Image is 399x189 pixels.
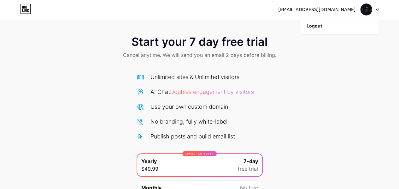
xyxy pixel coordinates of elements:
[278,6,355,13] div: [EMAIL_ADDRESS][DOMAIN_NAME]
[170,88,254,95] span: Doubles engagement by visitors
[123,51,276,59] span: Cancel anytime. We will send you an email 2 days before billing.
[300,17,378,34] li: Logout
[141,157,157,165] span: Yearly
[238,165,258,173] span: free trial
[141,165,158,173] span: $49.99
[360,3,372,15] img: aurumbylakshmi
[132,35,267,48] span: Start your 7 day free trial
[150,132,235,141] div: Publish posts and build email list
[150,117,227,126] div: No branding, fully white-label
[150,73,239,81] div: Unlimited sites & Unlimited visitors
[182,151,217,156] div: LIMITED TIME : 50% off
[244,157,258,165] span: 7-day
[150,102,228,111] div: Use your own custom domain
[150,88,254,96] div: AI Chat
